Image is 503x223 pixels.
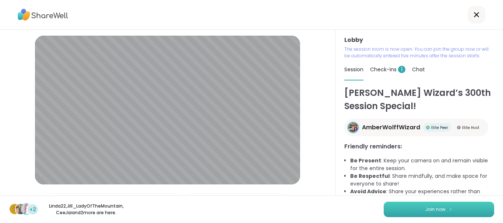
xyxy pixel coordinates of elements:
[198,194,200,208] span: |
[457,126,461,129] img: Elite Host
[350,157,381,164] b: Be Present
[29,206,36,213] span: +2
[426,126,430,129] img: Elite Peer
[462,125,479,130] span: Elite Host
[398,66,405,73] span: 1
[344,36,494,44] h3: Lobby
[49,194,56,208] img: Microphone
[412,66,425,73] span: Chat
[45,203,127,216] p: Linda22 , Jill_LadyOfTheMountain , CeeJai and 2 more are here.
[348,123,358,132] img: AmberWolffWizard
[344,142,494,151] h3: Friendly reminders:
[449,207,453,211] img: ShareWell Logomark
[350,188,494,203] li: : Share your experiences rather than advice, as peers are not mental health professionals.
[350,172,494,188] li: : Share mindfully, and make space for everyone to share!
[425,206,446,213] span: Join now
[350,157,494,172] li: : Keep your camera on and remain visible for the entire session.
[344,86,494,113] h1: [PERSON_NAME] Wizard’s 300th Session Special!
[59,194,60,208] span: |
[344,46,494,59] p: The session room is now open. You can join the group now or will be automatically entered five mi...
[344,119,488,136] a: AmberWolffWizardAmberWolffWizardElite PeerElite PeerElite HostElite Host
[384,202,494,217] button: Join now
[370,66,405,73] span: Check-ins
[350,172,390,180] b: Be Respectful
[431,125,448,130] span: Elite Peer
[21,204,32,214] img: CeeJai
[344,66,363,73] span: Session
[14,204,16,214] span: L
[18,6,68,23] img: ShareWell Logo
[188,194,195,208] img: Camera
[350,188,386,195] b: Avoid Advice
[362,123,420,132] span: AmberWolffWizard
[15,204,26,214] img: Jill_LadyOfTheMountain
